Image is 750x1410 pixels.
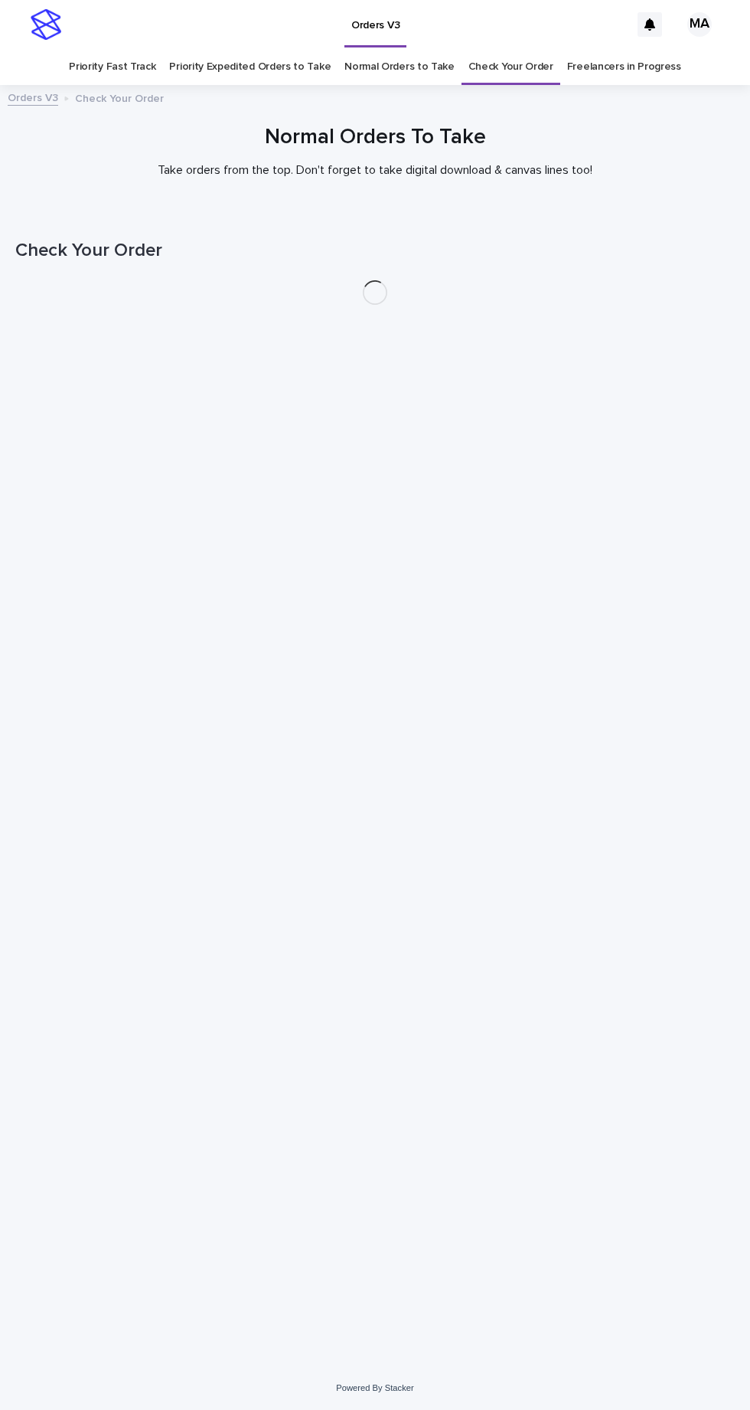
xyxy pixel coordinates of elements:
[69,49,155,85] a: Priority Fast Track
[8,88,58,106] a: Orders V3
[15,125,735,151] h1: Normal Orders To Take
[567,49,681,85] a: Freelancers in Progress
[169,49,331,85] a: Priority Expedited Orders to Take
[336,1383,413,1392] a: Powered By Stacker
[468,49,553,85] a: Check Your Order
[15,240,735,262] h1: Check Your Order
[69,163,681,178] p: Take orders from the top. Don't forget to take digital download & canvas lines too!
[344,49,455,85] a: Normal Orders to Take
[75,89,164,106] p: Check Your Order
[31,9,61,40] img: stacker-logo-s-only.png
[687,12,712,37] div: MA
